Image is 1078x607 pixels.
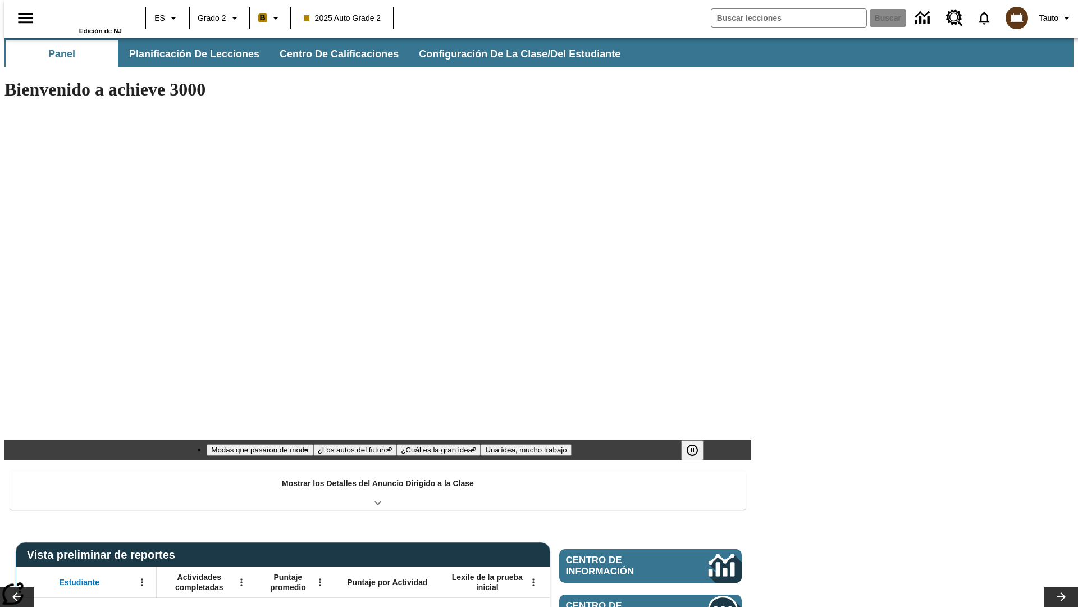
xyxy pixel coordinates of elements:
[79,28,122,34] span: Edición de NJ
[1035,8,1078,28] button: Perfil/Configuración
[154,12,165,24] span: ES
[261,572,315,592] span: Puntaje promedio
[481,444,571,456] button: Diapositiva 4 Una idea, mucho trabajo
[129,48,259,61] span: Planificación de lecciones
[559,549,742,583] a: Centro de información
[419,48,620,61] span: Configuración de la clase/del estudiante
[254,8,287,28] button: Boost El color de la clase es anaranjado claro. Cambiar el color de la clase.
[282,478,474,490] p: Mostrar los Detalles del Anuncio Dirigido a la Clase
[566,555,671,577] span: Centro de información
[711,9,866,27] input: Buscar campo
[1044,587,1078,607] button: Carrusel de lecciones, seguir
[48,48,75,61] span: Panel
[347,577,427,587] span: Puntaje por Actividad
[10,471,746,510] div: Mostrar los Detalles del Anuncio Dirigido a la Clase
[271,40,408,67] button: Centro de calificaciones
[4,40,631,67] div: Subbarra de navegación
[9,2,42,35] button: Abrir el menú lateral
[312,574,328,591] button: Abrir menú
[304,12,381,24] span: 2025 Auto Grade 2
[446,572,528,592] span: Lexile de la prueba inicial
[525,574,542,591] button: Abrir menú
[681,440,715,460] div: Pausar
[681,440,704,460] button: Pausar
[313,444,397,456] button: Diapositiva 2 ¿Los autos del futuro?
[939,3,970,33] a: Centro de recursos, Se abrirá en una pestaña nueva.
[49,5,122,28] a: Portada
[1039,12,1058,24] span: Tauto
[4,38,1074,67] div: Subbarra de navegación
[120,40,268,67] button: Planificación de lecciones
[60,577,100,587] span: Estudiante
[970,3,999,33] a: Notificaciones
[149,8,185,28] button: Lenguaje: ES, Selecciona un idioma
[4,79,751,100] h1: Bienvenido a achieve 3000
[198,12,226,24] span: Grado 2
[410,40,629,67] button: Configuración de la clase/del estudiante
[908,3,939,34] a: Centro de información
[49,4,122,34] div: Portada
[999,3,1035,33] button: Escoja un nuevo avatar
[134,574,150,591] button: Abrir menú
[162,572,236,592] span: Actividades completadas
[396,444,481,456] button: Diapositiva 3 ¿Cuál es la gran idea?
[6,40,118,67] button: Panel
[193,8,246,28] button: Grado: Grado 2, Elige un grado
[280,48,399,61] span: Centro de calificaciones
[207,444,313,456] button: Diapositiva 1 Modas que pasaron de moda
[27,549,181,561] span: Vista preliminar de reportes
[233,574,250,591] button: Abrir menú
[260,11,266,25] span: B
[1006,7,1028,29] img: avatar image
